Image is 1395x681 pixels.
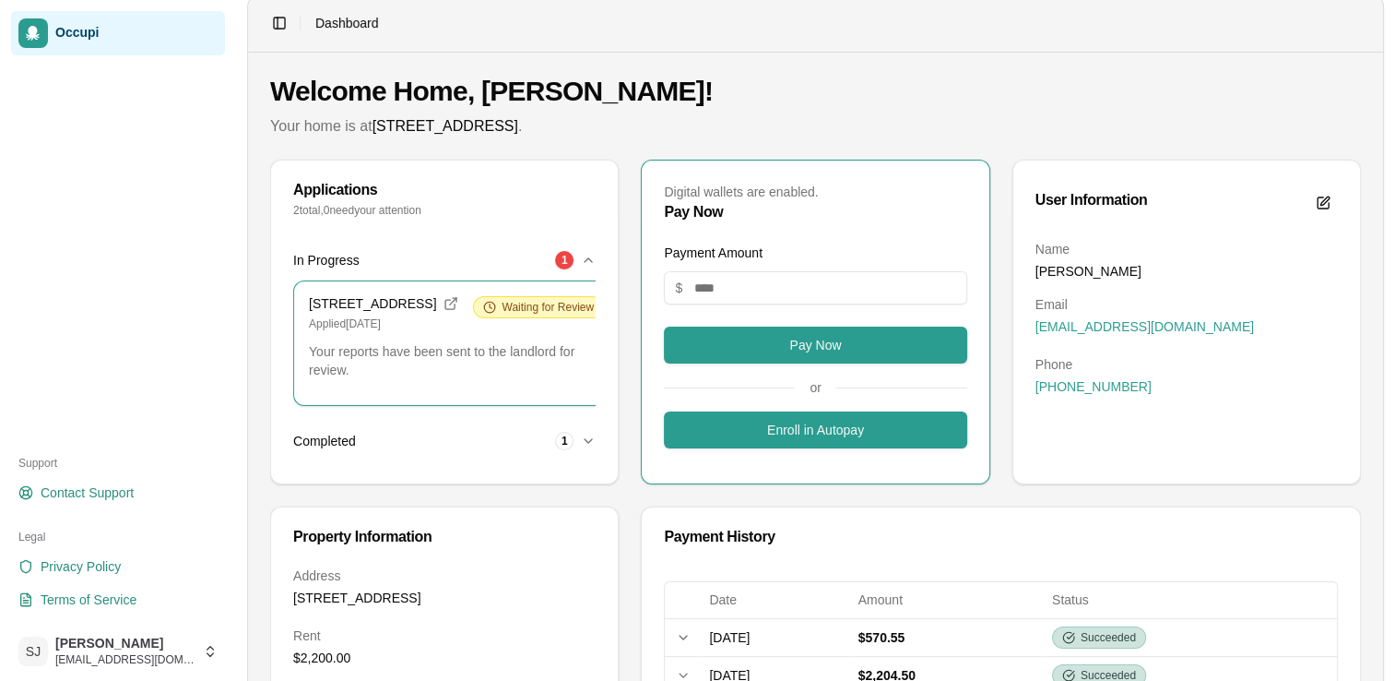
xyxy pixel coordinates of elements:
div: In Progress1 [293,281,596,421]
div: Applications [293,183,596,197]
button: In Progress1 [293,240,596,281]
span: [STREET_ADDRESS] [372,118,518,134]
div: Payment History [664,530,1338,544]
span: [PERSON_NAME] [55,636,195,652]
span: [EMAIL_ADDRESS][DOMAIN_NAME] [1035,317,1254,336]
span: [EMAIL_ADDRESS][DOMAIN_NAME] [55,652,195,667]
span: [DATE] [709,630,750,645]
span: Contact Support [41,484,134,502]
a: Terms of Service [11,585,225,615]
th: Date [702,582,850,619]
label: Payment Amount [664,245,763,260]
span: $ [675,279,682,297]
dt: Address [293,567,596,585]
button: Completed1 [293,421,596,461]
dt: Name [1035,240,1338,258]
span: [STREET_ADDRESS] [309,296,436,311]
a: Occupi [11,11,225,55]
span: Dashboard [315,14,379,32]
p: Digital wallets are enabled. [664,183,966,201]
span: SJ [18,637,48,666]
p: Applied [DATE] [309,317,458,331]
span: Occupi [55,25,218,42]
button: Enroll in Autopay [664,412,966,448]
a: Privacy Policy [11,552,225,581]
dd: $2,200.00 [293,649,596,667]
th: Amount [851,582,1045,619]
span: [PHONE_NUMBER] [1035,377,1152,396]
span: Privacy Policy [41,557,121,576]
div: Support [11,448,225,478]
div: Your home is at . [270,115,1361,137]
span: or [795,378,835,397]
a: Contact Support [11,478,225,508]
nav: breadcrumb [315,14,379,32]
div: 1 [555,251,573,269]
h1: Welcome Home, [PERSON_NAME]! [270,75,1361,108]
div: Legal [11,522,225,552]
button: View public listing [440,293,462,315]
dt: Phone [1035,355,1338,374]
p: Your reports have been sent to the landlord for review. [309,342,604,379]
button: Pay Now [664,327,966,364]
dt: Email [1035,295,1338,314]
span: In Progress [293,251,360,269]
span: Completed [293,432,356,450]
p: 2 total, 0 need your attention [293,203,596,218]
span: Waiting for Review [502,300,594,315]
span: Terms of Service [41,591,136,609]
div: User Information [1035,193,1148,208]
span: $570.55 [858,630,905,645]
button: [STREET_ADDRESS] [293,589,420,607]
button: SJ[PERSON_NAME][EMAIL_ADDRESS][DOMAIN_NAME] [11,629,225,674]
th: Status [1045,582,1337,619]
div: Pay Now [664,205,966,220]
span: Succeeded [1081,630,1136,645]
div: 1 [555,432,573,450]
dd: [PERSON_NAME] [1035,262,1338,281]
div: Property Information [293,530,596,544]
dt: Rent [293,627,596,645]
